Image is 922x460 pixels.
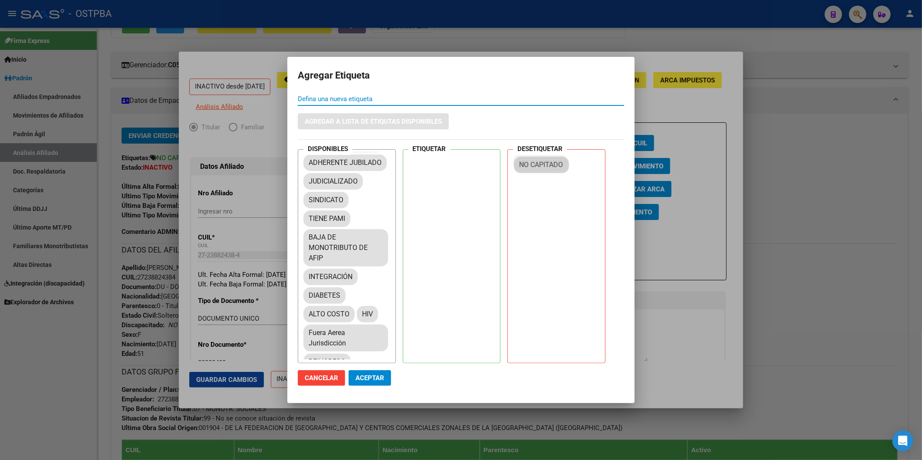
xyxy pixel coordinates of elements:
mat-chip: TIENE PAMI [303,210,350,227]
span: Agregar a lista de etiqutas disponibles [305,118,442,125]
mat-chip: BAJA DE MONOTRIBUTO DE AFIP [303,229,388,266]
div: Open Intercom Messenger [892,430,913,451]
h2: Agregar Etiqueta [298,67,624,84]
mat-chip: REINGRESO [303,354,351,370]
button: Cancelar [298,370,345,386]
mat-chip: DIABETES [303,287,346,304]
mat-chip: JUDICIALIZADO [303,173,363,190]
mat-chip: INTEGRACIÓN [303,269,358,285]
mat-chip: HIV [357,306,378,322]
span: Aceptar [356,374,384,382]
h4: DISPONIBLES [303,143,352,155]
mat-chip: Fuera Aerea Jurisdicción [303,325,388,352]
h4: DESETIQUETAR [513,143,567,155]
button: Agregar a lista de etiqutas disponibles [298,113,449,129]
button: Aceptar [349,370,391,386]
h4: ETIQUETAR [408,143,451,155]
span: Cancelar [305,374,338,382]
mat-chip: NO CAPITADO [513,154,567,171]
mat-chip: ALTO COSTO [303,306,355,322]
mat-chip: ADHERENTE JUBILADO [303,154,387,171]
mat-chip: SINDICATO [303,192,349,208]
